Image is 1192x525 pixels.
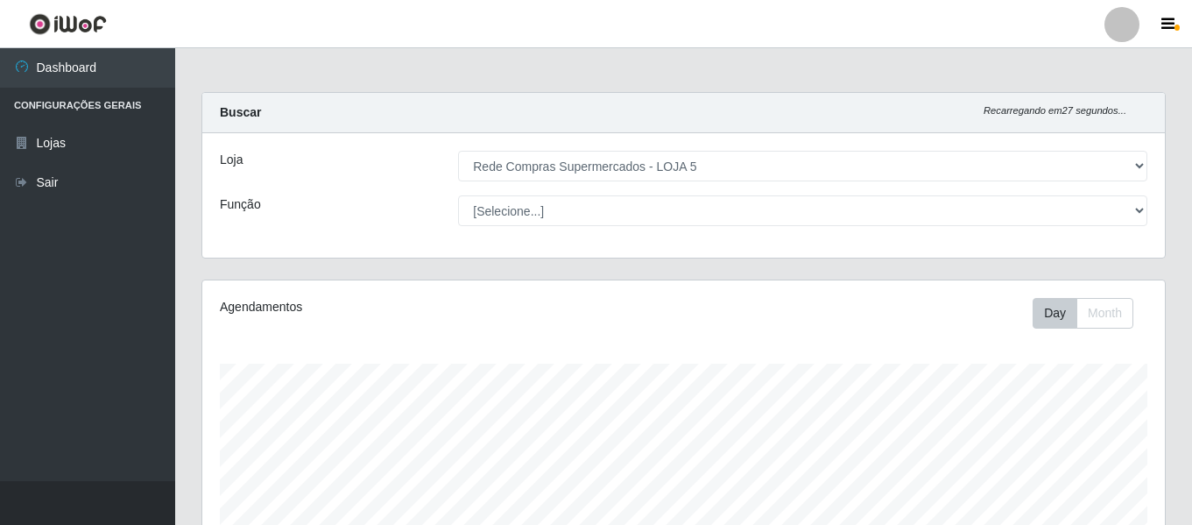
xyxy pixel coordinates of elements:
[1033,298,1147,329] div: Toolbar with button groups
[984,105,1126,116] i: Recarregando em 27 segundos...
[220,105,261,119] strong: Buscar
[1076,298,1133,329] button: Month
[1033,298,1133,329] div: First group
[220,298,591,316] div: Agendamentos
[220,195,261,214] label: Função
[220,151,243,169] label: Loja
[1033,298,1077,329] button: Day
[29,13,107,35] img: CoreUI Logo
